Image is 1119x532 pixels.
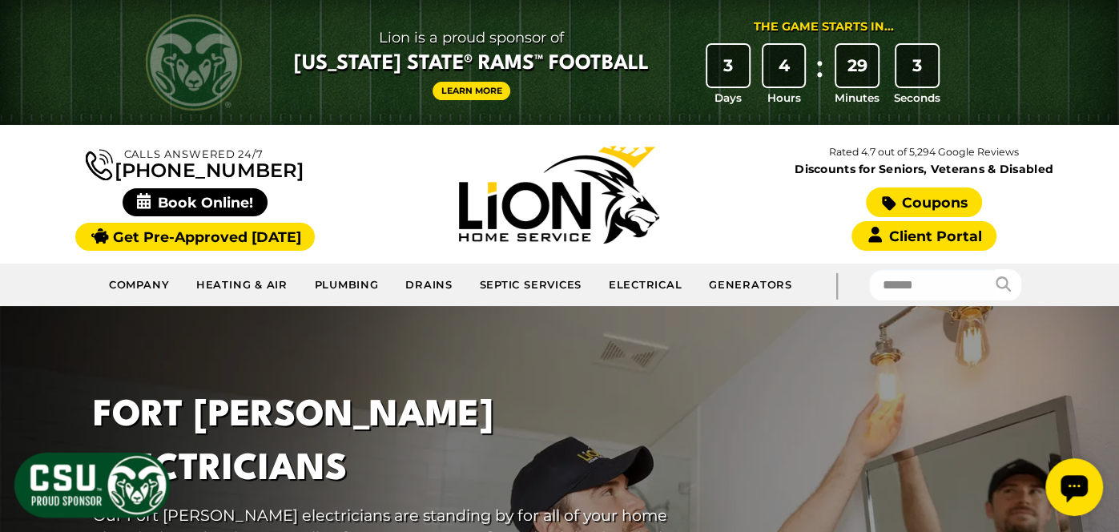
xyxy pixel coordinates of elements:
[714,90,742,106] span: Days
[696,269,805,301] a: Generators
[835,90,880,106] span: Minutes
[392,269,466,301] a: Drains
[851,221,996,251] a: Client Portal
[96,269,183,301] a: Company
[75,223,315,251] a: Get Pre-Approved [DATE]
[183,269,302,301] a: Heating & Air
[866,187,981,217] a: Coupons
[896,45,938,87] div: 3
[754,18,894,36] div: The Game Starts in...
[707,45,749,87] div: 3
[805,264,869,306] div: |
[836,45,878,87] div: 29
[459,146,659,244] img: Lion Home Service
[811,45,827,107] div: :
[745,163,1103,175] span: Discounts for Seniors, Veterans & Disabled
[301,269,392,301] a: Plumbing
[742,143,1106,161] p: Rated 4.7 out of 5,294 Google Reviews
[6,6,64,64] div: Open chat widget
[294,25,649,50] span: Lion is a proud sponsor of
[433,82,511,100] a: Learn More
[767,90,801,106] span: Hours
[894,90,940,106] span: Seconds
[12,450,172,520] img: CSU Sponsor Badge
[294,50,649,78] span: [US_STATE] State® Rams™ Football
[595,269,695,301] a: Electrical
[763,45,805,87] div: 4
[146,14,242,111] img: CSU Rams logo
[123,188,268,216] span: Book Online!
[466,269,595,301] a: Septic Services
[86,146,304,180] a: [PHONE_NUMBER]
[93,389,676,497] h1: Fort [PERSON_NAME] Electricians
